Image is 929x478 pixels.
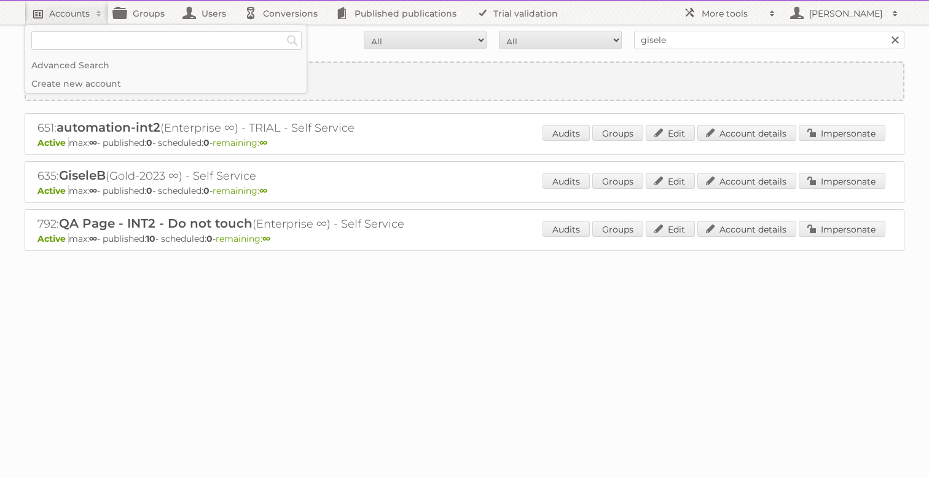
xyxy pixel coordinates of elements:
[37,185,69,196] span: Active
[592,125,643,141] a: Groups
[37,137,69,148] span: Active
[782,1,904,25] a: [PERSON_NAME]
[37,185,892,196] p: max: - published: - scheduled: -
[59,168,106,183] span: GiseleB
[37,216,468,232] h2: 792: (Enterprise ∞) - Self Service
[25,74,307,93] a: Create new account
[146,185,152,196] strong: 0
[646,221,695,237] a: Edit
[259,185,267,196] strong: ∞
[57,120,160,135] span: automation-int2
[146,137,152,148] strong: 0
[146,233,155,244] strong: 10
[697,125,796,141] a: Account details
[203,185,210,196] strong: 0
[177,1,238,25] a: Users
[677,1,782,25] a: More tools
[592,173,643,189] a: Groups
[37,233,892,244] p: max: - published: - scheduled: -
[697,221,796,237] a: Account details
[89,137,97,148] strong: ∞
[216,233,270,244] span: remaining:
[799,173,885,189] a: Impersonate
[203,137,210,148] strong: 0
[806,7,886,20] h2: [PERSON_NAME]
[283,31,302,50] input: Search
[26,63,903,100] a: Create new account
[799,125,885,141] a: Impersonate
[213,137,267,148] span: remaining:
[259,137,267,148] strong: ∞
[697,173,796,189] a: Account details
[25,1,108,25] a: Accounts
[469,1,570,25] a: Trial validation
[37,233,69,244] span: Active
[238,1,330,25] a: Conversions
[108,1,177,25] a: Groups
[206,233,213,244] strong: 0
[25,56,307,74] a: Advanced Search
[49,7,90,20] h2: Accounts
[89,233,97,244] strong: ∞
[262,233,270,244] strong: ∞
[646,125,695,141] a: Edit
[543,125,590,141] a: Audits
[543,221,590,237] a: Audits
[592,221,643,237] a: Groups
[213,185,267,196] span: remaining:
[37,168,468,184] h2: 635: (Gold-2023 ∞) - Self Service
[646,173,695,189] a: Edit
[59,216,253,231] span: QA Page - INT2 - Do not touch
[702,7,763,20] h2: More tools
[37,137,892,148] p: max: - published: - scheduled: -
[799,221,885,237] a: Impersonate
[330,1,469,25] a: Published publications
[37,120,468,136] h2: 651: (Enterprise ∞) - TRIAL - Self Service
[89,185,97,196] strong: ∞
[543,173,590,189] a: Audits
